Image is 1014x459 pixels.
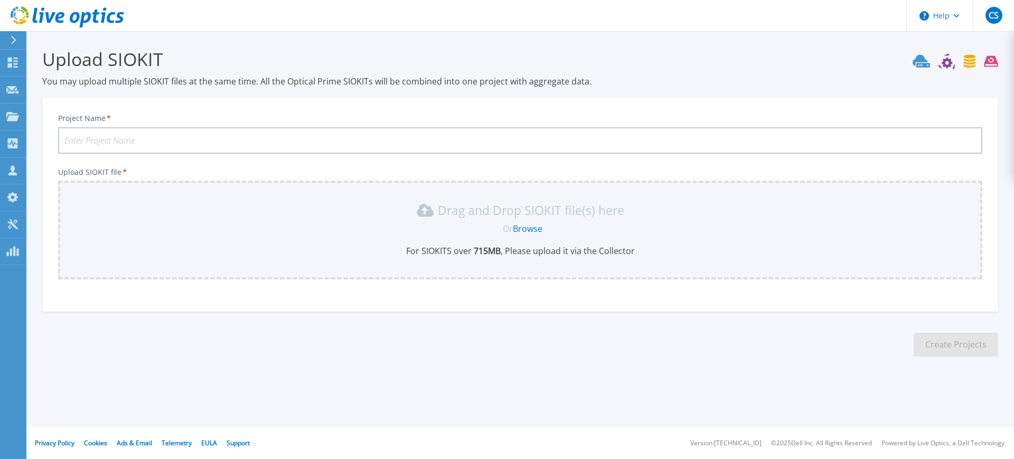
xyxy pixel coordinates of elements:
b: 715 MB [472,245,501,257]
li: Powered by Live Optics, a Dell Technology [881,440,1004,447]
span: CS [989,11,999,20]
a: Support [227,438,250,447]
p: Drag and Drop SIOKIT file(s) here [438,205,624,216]
h3: Upload SIOKIT [42,47,998,71]
button: Create Projects [914,333,998,357]
span: Or [503,223,513,235]
a: Ads & Email [117,438,152,447]
p: Upload SIOKIT file [58,168,982,176]
li: © 2025 Dell Inc. All Rights Reserved [771,440,872,447]
a: Cookies [84,438,107,447]
a: Telemetry [162,438,192,447]
a: EULA [201,438,217,447]
a: Browse [513,223,542,235]
li: Version: [TECHNICAL_ID] [690,440,762,447]
input: Enter Project Name [58,127,982,154]
label: Project Name [58,115,112,122]
p: For SIOKITS over , Please upload it via the Collector [64,245,976,257]
a: Privacy Policy [35,438,74,447]
div: Drag and Drop SIOKIT file(s) here OrBrowseFor SIOKITS over 715MB, Please upload it via the Collector [64,202,976,257]
p: You may upload multiple SIOKIT files at the same time. All the Optical Prime SIOKITs will be comb... [42,76,998,87]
